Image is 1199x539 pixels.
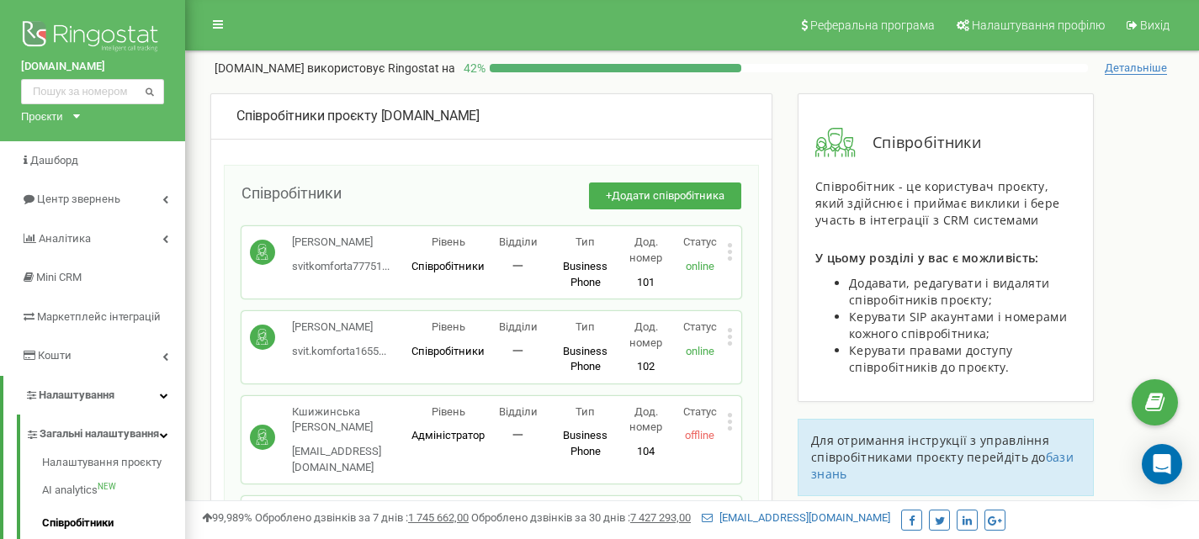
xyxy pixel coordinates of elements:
a: Налаштування [3,376,185,415]
span: Статус [683,405,717,418]
span: Тип [576,320,595,333]
span: 一 [512,260,523,272]
a: Налаштування проєкту [42,455,185,475]
span: Додавати, редагувати і видаляти співробітників проєкту; [849,275,1049,308]
span: Реферальна програма [810,18,935,32]
span: online [686,260,714,272]
p: 102 [619,359,673,375]
p: 101 [619,275,673,291]
span: Вихід [1140,18,1170,32]
span: Відділи [499,320,538,333]
span: Рівень [432,405,465,418]
div: Open Intercom Messenger [1142,444,1182,484]
span: Керувати SIP акаунтами і номерами кожного співробітника; [849,309,1067,341]
span: online [686,345,714,357]
span: Mini CRM [36,271,82,283]
span: Загальні налаштування [40,426,159,442]
p: [DOMAIN_NAME] [215,60,455,77]
span: Дашборд [30,154,78,166]
a: AI analyticsNEW [42,474,185,507]
span: Налаштування профілю [972,18,1105,32]
span: Тип [576,235,595,248]
span: svit.komforta1655... [292,345,386,357]
span: Рівень [432,235,465,248]
p: 42 % [455,60,490,77]
span: Співробітники [411,260,485,272]
span: 99,989% [202,511,252,524]
span: Тип [576,405,595,418]
p: [PERSON_NAME] [292,235,390,251]
a: [DOMAIN_NAME] [21,59,164,75]
span: Додати співробітника [612,189,724,202]
span: Співробітники проєкту [236,108,378,124]
input: Пошук за номером [21,79,164,104]
span: [EMAIL_ADDRESS][DOMAIN_NAME] [292,445,381,473]
span: Адміністратор [411,429,485,441]
img: Ringostat logo [21,17,164,59]
span: Дод. номер [629,405,662,434]
span: Оброблено дзвінків за 7 днів : [255,511,469,524]
p: Кшижинська [PERSON_NAME] [292,404,411,436]
span: 一 [512,345,523,357]
span: Оброблено дзвінків за 30 днів : [471,511,691,524]
u: 7 427 293,00 [630,511,691,524]
div: [DOMAIN_NAME] [236,107,746,126]
span: Співробітник - це користувач проєкту, який здійснює і приймає виклики і бере участь в інтеграції ... [815,178,1059,228]
u: 1 745 662,00 [408,511,469,524]
span: Відділи [499,235,538,248]
span: Відділи [499,405,538,418]
span: Співробітники [241,184,342,202]
span: Маркетплейс інтеграцій [37,310,161,323]
span: використовує Ringostat на [307,61,455,75]
p: 104 [619,444,673,460]
span: Співробітники [856,132,981,154]
span: Кошти [38,349,72,362]
span: svitkomforta77751... [292,260,390,272]
span: offline [685,429,714,441]
span: 一 [512,429,523,441]
span: Рівень [432,320,465,333]
span: Налаштування [39,388,114,401]
span: Business Phone [563,345,607,373]
span: Business Phone [563,429,607,457]
span: Аналiтика [39,232,91,245]
span: Центр звернень [37,193,120,205]
a: [EMAIL_ADDRESS][DOMAIN_NAME] [702,511,890,524]
p: [PERSON_NAME] [292,320,386,336]
button: +Додати співробітника [589,182,741,210]
span: Статус [683,235,717,248]
span: Дод. номер [629,320,662,349]
span: Статус [683,320,717,333]
span: Дод. номер [629,235,662,264]
div: Проєкти [21,108,63,124]
span: У цьому розділі у вас є можливість: [815,250,1039,266]
span: Для отримання інструкції з управління співробітниками проєкту перейдіть до [811,432,1049,465]
span: Business Phone [563,260,607,288]
a: Загальні налаштування [25,415,185,449]
span: Детальніше [1105,61,1167,75]
a: бази знань [811,449,1074,482]
span: Співробітники [411,345,485,357]
span: Керувати правами доступу співробітників до проєкту. [849,342,1012,375]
